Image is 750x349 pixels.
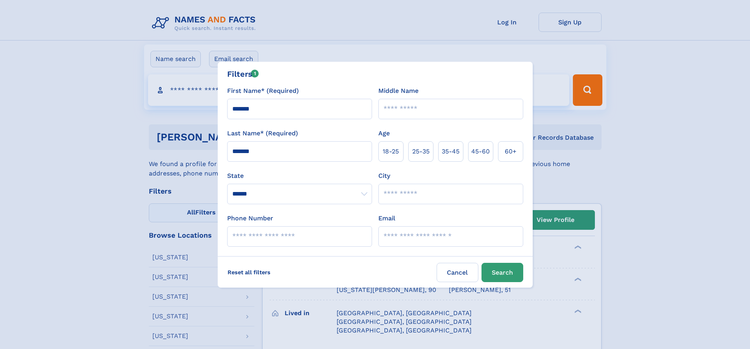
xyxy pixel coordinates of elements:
[222,263,276,282] label: Reset all filters
[378,129,390,138] label: Age
[227,214,273,223] label: Phone Number
[481,263,523,282] button: Search
[227,68,259,80] div: Filters
[412,147,430,156] span: 25‑35
[437,263,478,282] label: Cancel
[471,147,490,156] span: 45‑60
[505,147,517,156] span: 60+
[227,86,299,96] label: First Name* (Required)
[227,129,298,138] label: Last Name* (Required)
[378,171,390,181] label: City
[442,147,459,156] span: 35‑45
[227,171,372,181] label: State
[383,147,399,156] span: 18‑25
[378,86,419,96] label: Middle Name
[378,214,395,223] label: Email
